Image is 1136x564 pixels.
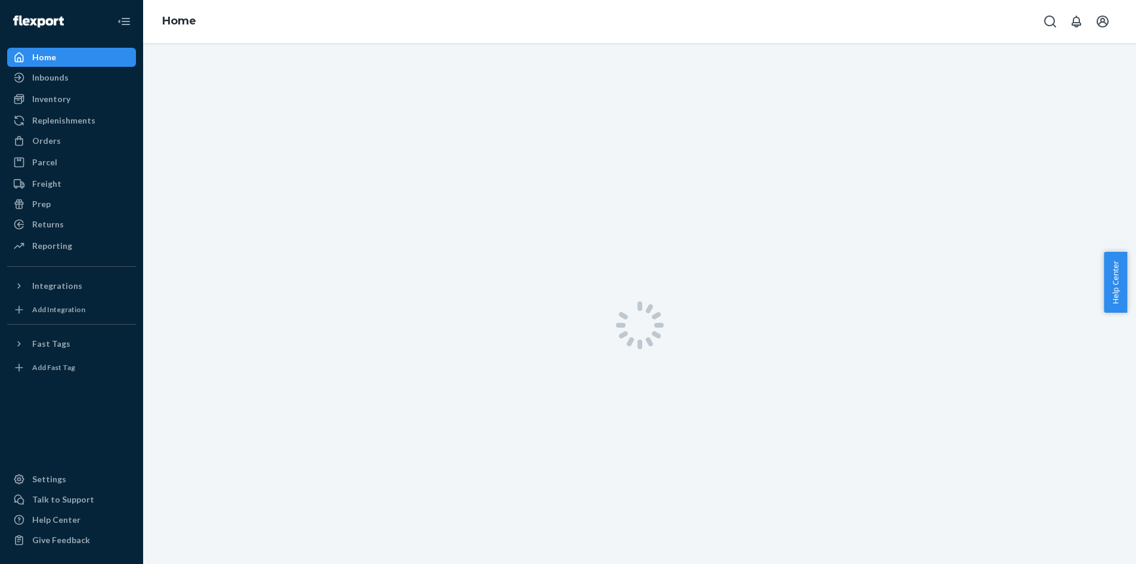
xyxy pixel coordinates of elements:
div: Returns [32,218,64,230]
a: Orders [7,131,136,150]
div: Prep [32,198,51,210]
a: Returns [7,215,136,234]
div: Inventory [32,93,70,105]
a: Parcel [7,153,136,172]
a: Settings [7,470,136,489]
a: Home [7,48,136,67]
a: Add Integration [7,300,136,319]
div: Inbounds [32,72,69,84]
div: Help Center [32,514,81,526]
div: Replenishments [32,115,95,127]
a: Reporting [7,236,136,255]
div: Freight [32,178,61,190]
div: Fast Tags [32,338,70,350]
div: Settings [32,473,66,485]
button: Talk to Support [7,490,136,509]
button: Fast Tags [7,334,136,353]
div: Talk to Support [32,494,94,506]
div: Add Fast Tag [32,362,75,372]
button: Help Center [1104,252,1127,313]
div: Integrations [32,280,82,292]
ol: breadcrumbs [153,4,206,39]
button: Integrations [7,276,136,295]
a: Help Center [7,510,136,529]
a: Inbounds [7,68,136,87]
div: Add Integration [32,304,85,315]
div: Home [32,51,56,63]
div: Give Feedback [32,534,90,546]
a: Freight [7,174,136,193]
a: Home [162,14,196,27]
a: Prep [7,195,136,214]
div: Orders [32,135,61,147]
a: Replenishments [7,111,136,130]
button: Close Navigation [112,10,136,33]
a: Add Fast Tag [7,358,136,377]
div: Reporting [32,240,72,252]
button: Open notifications [1064,10,1088,33]
button: Give Feedback [7,531,136,550]
button: Open Search Box [1038,10,1062,33]
div: Parcel [32,156,57,168]
img: Flexport logo [13,16,64,27]
a: Inventory [7,90,136,109]
button: Open account menu [1091,10,1115,33]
